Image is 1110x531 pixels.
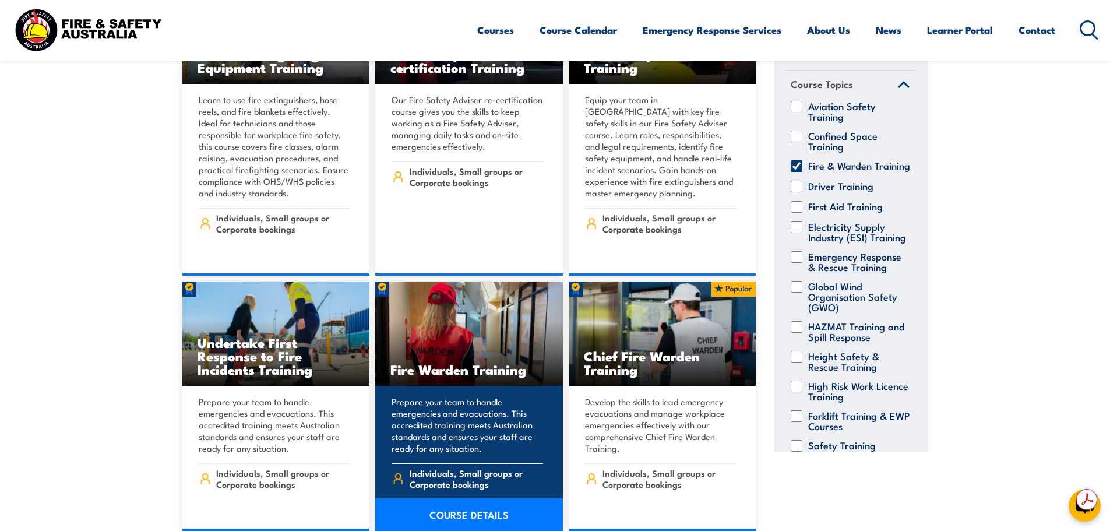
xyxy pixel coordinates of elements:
[392,94,543,152] p: Our Fire Safety Adviser re-certification course gives you the skills to keep working as a Fire Sa...
[808,381,910,402] label: High Risk Work Licence Training
[216,212,350,234] span: Individuals, Small groups or Corporate bookings
[375,498,563,531] a: COURSE DETAILS
[808,131,910,152] label: Confined Space Training
[808,181,873,192] label: Driver Training
[808,160,910,172] label: Fire & Warden Training
[199,396,350,454] p: Prepare your team to handle emergencies and evacuations. This accredited training meets Australia...
[808,281,910,312] label: Global Wind Organisation Safety (GWO)
[808,251,910,272] label: Emergency Response & Rescue Training
[182,282,370,386] a: Undertake First Response to Fire Incidents Training
[216,467,350,490] span: Individuals, Small groups or Corporate bookings
[808,201,883,213] label: First Aid Training
[182,282,370,386] img: Undertake First Response to Fire Incidents
[808,321,910,342] label: HAZMAT Training and Spill Response
[808,351,910,372] label: Height Safety & Rescue Training
[808,221,910,242] label: Electricity Supply Industry (ESI) Training
[808,440,876,452] label: Safety Training
[410,467,543,490] span: Individuals, Small groups or Corporate bookings
[602,467,736,490] span: Individuals, Small groups or Corporate bookings
[585,396,737,454] p: Develop the skills to lead emergency evacuations and manage workplace emergencies effectively wit...
[198,34,355,74] h3: Demonstrate First Attack Firefighting Equipment Training
[876,15,901,45] a: News
[569,282,756,386] img: Chief Fire Warden Training
[785,71,915,101] a: Course Topics
[540,15,617,45] a: Course Calendar
[584,47,741,74] h3: Fire Safety Adviser Training
[198,336,355,376] h3: Undertake First Response to Fire Incidents Training
[807,15,850,45] a: About Us
[1019,15,1055,45] a: Contact
[602,212,736,234] span: Individuals, Small groups or Corporate bookings
[1069,490,1101,522] button: chat-button
[199,94,350,199] p: Learn to use fire extinguishers, hose reels, and fire blankets effectively. Ideal for technicians...
[392,396,543,454] p: Prepare your team to handle emergencies and evacuations. This accredited training meets Australia...
[410,166,543,188] span: Individuals, Small groups or Corporate bookings
[585,94,737,199] p: Equip your team in [GEOGRAPHIC_DATA] with key fire safety skills in our Fire Safety Adviser cours...
[477,15,514,45] a: Courses
[584,349,741,376] h3: Chief Fire Warden Training
[643,15,781,45] a: Emergency Response Services
[390,363,548,376] h3: Fire Warden Training
[375,282,563,386] img: Fire Warden Training
[808,410,910,431] label: Forklift Training & EWP Courses
[390,47,548,74] h3: Fire Safety Adviser Re-certification Training
[927,15,993,45] a: Learner Portal
[791,77,853,93] span: Course Topics
[808,101,910,122] label: Aviation Safety Training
